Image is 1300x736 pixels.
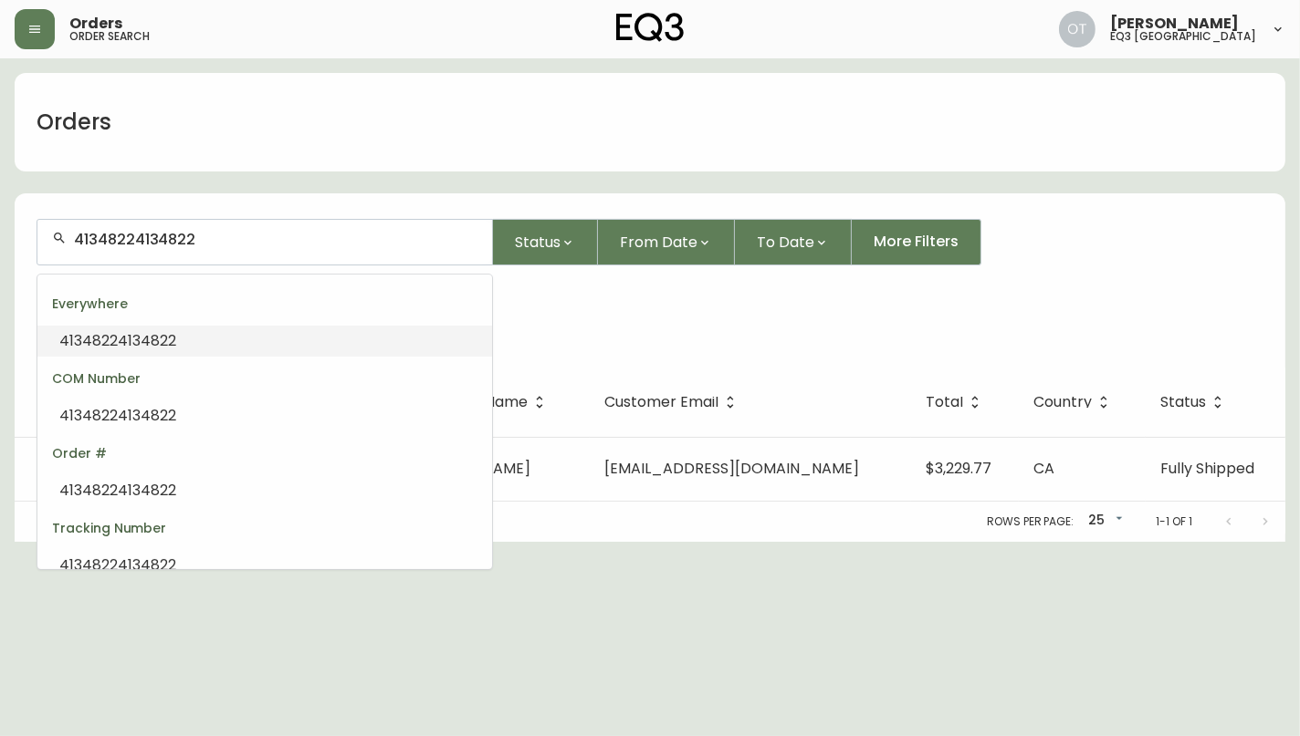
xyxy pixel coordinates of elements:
[604,397,718,408] span: Customer Email
[1081,506,1127,536] div: 25
[604,394,742,410] span: Customer Email
[37,431,492,475] div: Order #
[37,357,492,400] div: COM Number
[1033,394,1116,410] span: Country
[493,219,598,265] button: Status
[1160,394,1230,410] span: Status
[74,231,477,248] input: Search
[1160,458,1254,479] span: Fully Shipped
[59,330,176,351] span: 41348224134822
[604,458,859,479] span: [EMAIL_ADDRESS][DOMAIN_NAME]
[1156,513,1192,530] p: 1-1 of 1
[926,394,987,410] span: Total
[987,513,1074,530] p: Rows per page:
[1059,11,1096,47] img: 5d4d18d254ded55077432b49c4cb2919
[1160,397,1206,408] span: Status
[852,219,981,265] button: More Filters
[69,16,122,31] span: Orders
[598,219,735,265] button: From Date
[926,458,991,479] span: $3,229.77
[59,480,176,501] span: 41348224134822
[59,555,176,575] span: 41348224134822
[926,397,963,408] span: Total
[874,232,959,252] span: More Filters
[1110,16,1239,31] span: [PERSON_NAME]
[620,231,697,254] span: From Date
[69,31,150,42] h5: order search
[515,231,561,254] span: Status
[616,13,684,42] img: logo
[59,405,176,426] span: 41348224134822
[37,107,111,138] h1: Orders
[37,282,492,326] div: Everywhere
[735,219,852,265] button: To Date
[1033,458,1054,479] span: CA
[1033,397,1092,408] span: Country
[1110,31,1256,42] h5: eq3 [GEOGRAPHIC_DATA]
[37,506,492,550] div: Tracking Number
[757,231,814,254] span: To Date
